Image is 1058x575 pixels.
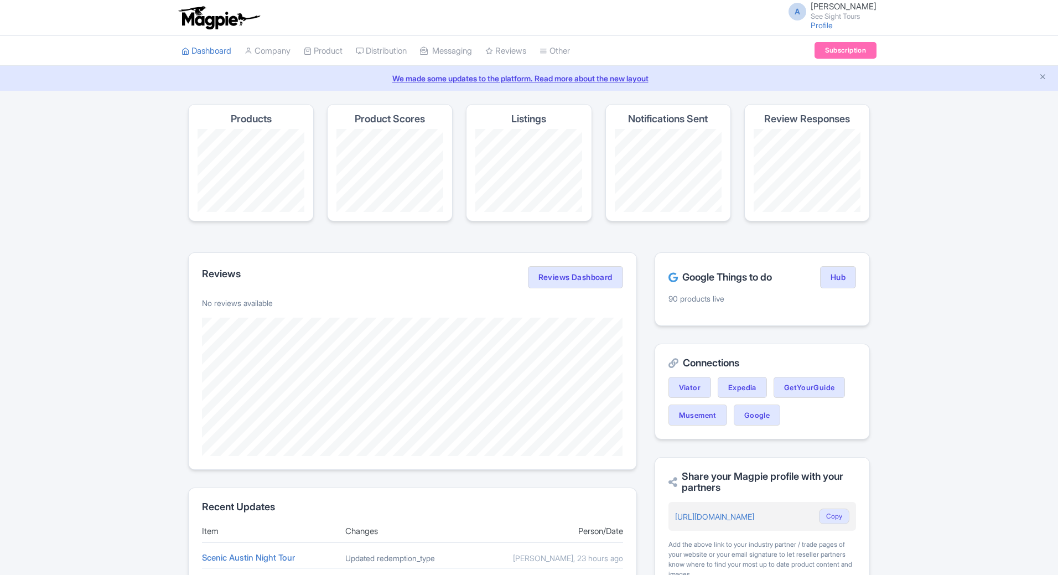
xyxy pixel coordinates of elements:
a: Distribution [356,36,407,66]
a: [URL][DOMAIN_NAME] [675,512,754,521]
img: logo-ab69f6fb50320c5b225c76a69d11143b.png [176,6,262,30]
div: Updated redemption_type [345,552,480,564]
a: Reviews Dashboard [528,266,623,288]
div: Changes [345,525,480,538]
h2: Reviews [202,268,241,279]
a: Dashboard [181,36,231,66]
button: Copy [819,509,849,524]
a: Reviews [485,36,526,66]
p: 90 products live [668,293,856,304]
a: Scenic Austin Night Tour [202,552,295,563]
a: Other [540,36,570,66]
h4: Product Scores [355,113,425,125]
span: A [789,3,806,20]
a: Subscription [815,42,877,59]
a: Product [304,36,343,66]
h2: Connections [668,358,856,369]
h2: Google Things to do [668,272,772,283]
a: We made some updates to the platform. Read more about the new layout [7,72,1051,84]
span: [PERSON_NAME] [811,1,877,12]
h4: Notifications Sent [628,113,708,125]
a: Messaging [420,36,472,66]
p: No reviews available [202,297,623,309]
a: Musement [668,405,727,426]
a: Hub [820,266,856,288]
h4: Products [231,113,272,125]
small: See Sight Tours [811,13,877,20]
a: Expedia [718,377,767,398]
h2: Share your Magpie profile with your partners [668,471,856,493]
a: Company [245,36,291,66]
h2: Recent Updates [202,501,623,512]
a: Viator [668,377,711,398]
a: Profile [811,20,833,30]
a: GetYourGuide [774,377,846,398]
h4: Listings [511,113,546,125]
h4: Review Responses [764,113,850,125]
div: Item [202,525,336,538]
a: Google [734,405,780,426]
button: Close announcement [1039,71,1047,84]
div: Person/Date [489,525,623,538]
a: A [PERSON_NAME] See Sight Tours [782,2,877,20]
div: [PERSON_NAME], 23 hours ago [489,552,623,564]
